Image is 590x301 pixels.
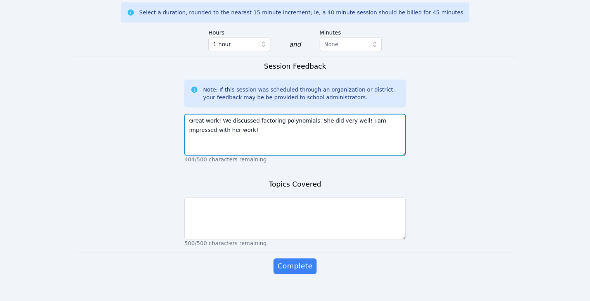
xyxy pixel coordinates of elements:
[324,41,339,47] span: None
[289,40,301,49] div: and
[264,61,326,72] h3: Session Feedback
[277,261,312,272] span: Complete
[184,239,405,247] p: 500/500 characters remaining
[273,258,316,274] button: Complete
[203,86,399,101] div: Note: If this session was scheduled through an organization or district, your feedback may be be ...
[184,156,405,163] p: 404/500 characters remaining
[184,114,405,156] textarea: Great work! We discussed factoring polynomials. She did very well! I am impressed with her work!
[269,179,321,190] h3: Topics Covered
[320,37,382,51] button: None
[320,26,382,37] label: Minutes
[208,37,270,51] button: 1 hour
[213,40,230,49] span: 1 hour
[208,26,270,37] label: Hours
[139,9,463,16] div: Select a duration, rounded to the nearest 15 minute increment; ie, a 40 minute session should be ...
